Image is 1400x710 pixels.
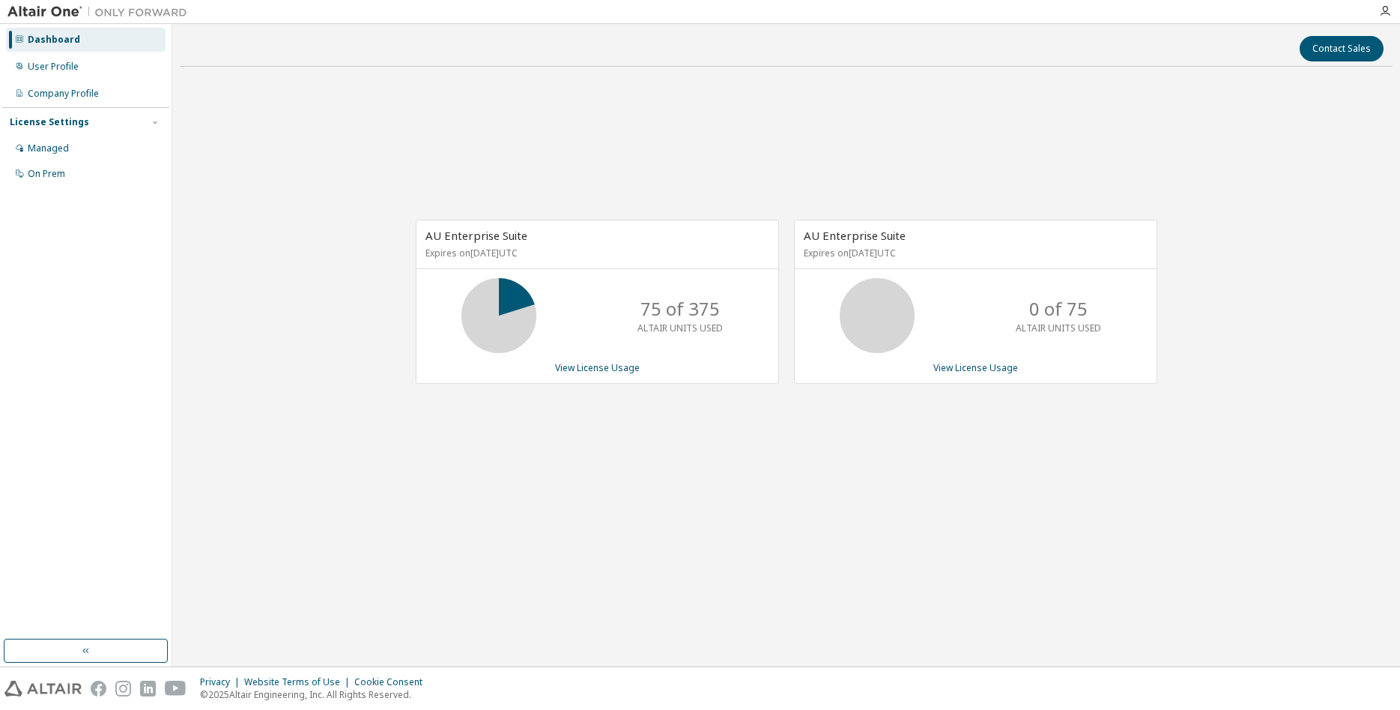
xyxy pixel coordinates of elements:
[28,88,99,100] div: Company Profile
[640,296,720,322] p: 75 of 375
[1300,36,1384,61] button: Contact Sales
[425,247,766,259] p: Expires on [DATE] UTC
[637,322,723,334] p: ALTAIR UNITS USED
[4,681,82,697] img: altair_logo.svg
[804,228,906,243] span: AU Enterprise Suite
[200,676,244,688] div: Privacy
[244,676,354,688] div: Website Terms of Use
[28,34,80,46] div: Dashboard
[91,681,106,697] img: facebook.svg
[354,676,431,688] div: Cookie Consent
[555,361,640,374] a: View License Usage
[140,681,156,697] img: linkedin.svg
[425,228,527,243] span: AU Enterprise Suite
[933,361,1018,374] a: View License Usage
[115,681,131,697] img: instagram.svg
[1029,296,1088,322] p: 0 of 75
[165,681,187,697] img: youtube.svg
[10,116,89,128] div: License Settings
[804,247,1144,259] p: Expires on [DATE] UTC
[1016,322,1101,334] p: ALTAIR UNITS USED
[28,168,65,180] div: On Prem
[28,142,69,154] div: Managed
[200,688,431,701] p: © 2025 Altair Engineering, Inc. All Rights Reserved.
[28,61,79,73] div: User Profile
[7,4,195,19] img: Altair One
